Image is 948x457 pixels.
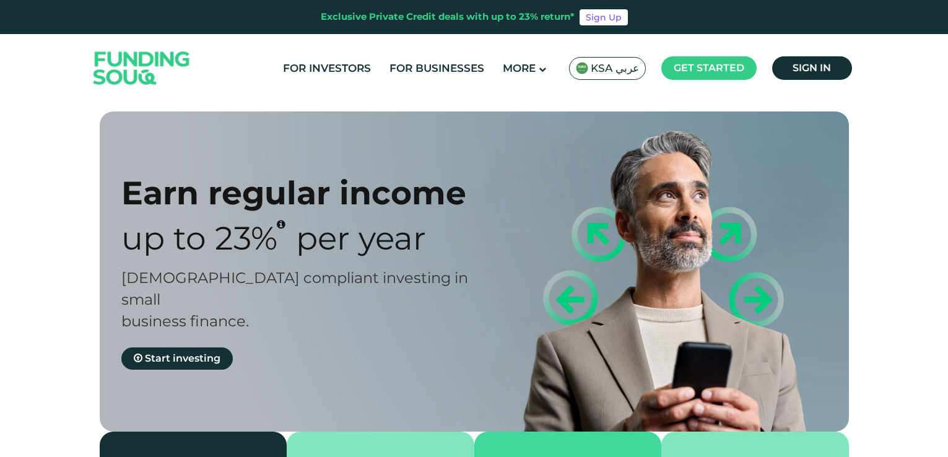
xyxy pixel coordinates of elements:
[280,58,374,79] a: For Investors
[386,58,487,79] a: For Businesses
[296,219,426,258] span: Per Year
[121,269,468,330] span: [DEMOGRAPHIC_DATA] compliant investing in small business finance.
[503,62,536,74] span: More
[81,37,202,100] img: Logo
[793,62,831,74] span: Sign in
[321,10,575,24] div: Exclusive Private Credit deals with up to 23% return*
[674,62,744,74] span: Get started
[576,62,588,74] img: SA Flag
[121,347,233,370] a: Start investing
[772,56,852,80] a: Sign in
[591,61,639,76] span: KSA عربي
[121,173,496,212] div: Earn regular income
[121,219,277,258] span: Up to 23%
[277,219,285,229] i: 23% IRR (expected) ~ 15% Net yield (expected)
[145,352,220,364] span: Start investing
[580,9,628,25] a: Sign Up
